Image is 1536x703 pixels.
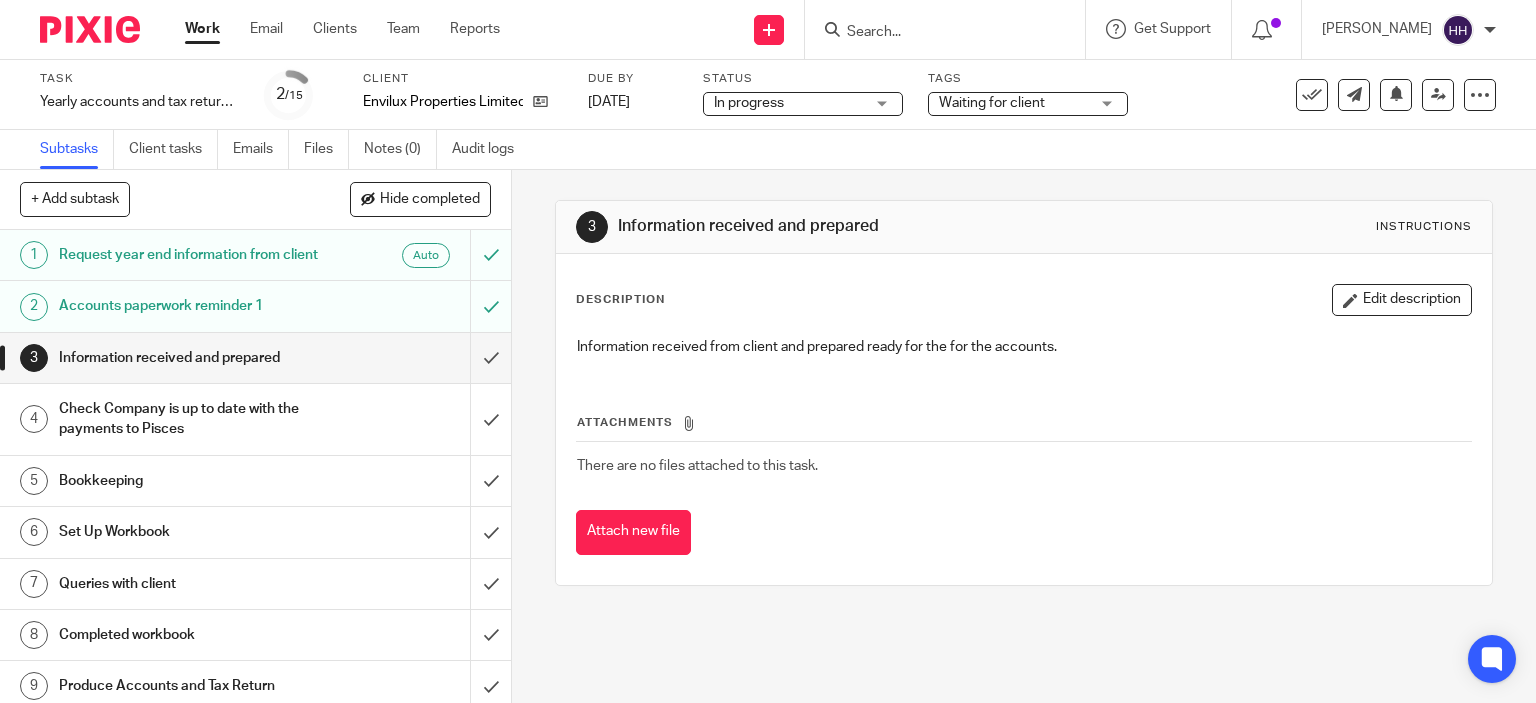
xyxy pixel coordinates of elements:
div: 3 [20,344,48,372]
div: 6 [20,518,48,546]
p: [PERSON_NAME] [1322,19,1432,39]
p: Envilux Properties Limited [363,92,523,112]
div: 1 [20,241,48,269]
div: Auto [402,243,450,268]
button: Attach new file [576,510,691,555]
span: Attachments [577,417,673,428]
a: Audit logs [452,130,529,169]
span: Waiting for client [939,96,1045,110]
a: Emails [233,130,289,169]
div: 4 [20,405,48,433]
p: Description [576,292,665,308]
a: Subtasks [40,130,114,169]
a: Clients [313,19,357,39]
div: 7 [20,570,48,598]
a: Reports [450,19,500,39]
h1: Information received and prepared [59,343,320,373]
input: Search [845,24,1025,42]
button: Edit description [1332,284,1472,316]
a: Files [304,130,349,169]
span: Get Support [1134,22,1211,36]
span: [DATE] [588,95,630,109]
div: 2 [276,83,303,106]
h1: Set Up Workbook [59,517,320,547]
label: Tags [928,71,1128,87]
a: Team [387,19,420,39]
a: Client tasks [129,130,218,169]
label: Client [363,71,563,87]
img: svg%3E [1442,14,1474,46]
label: Due by [588,71,678,87]
h1: Bookkeeping [59,466,320,496]
h1: Check Company is up to date with the payments to Pisces [59,394,320,445]
h1: Information received and prepared [618,216,1066,237]
div: Yearly accounts and tax return - Automatic - November 2023 [40,92,240,112]
div: 3 [576,211,608,243]
a: Email [250,19,283,39]
span: In progress [714,96,784,110]
button: + Add subtask [20,182,130,216]
div: Instructions [1376,219,1472,235]
div: Yearly accounts and tax return - Automatic - [DATE] [40,92,240,112]
div: 2 [20,293,48,321]
h1: Queries with client [59,569,320,599]
img: Pixie [40,16,140,43]
h1: Accounts paperwork reminder 1 [59,291,320,321]
span: Hide completed [380,192,480,208]
span: There are no files attached to this task. [577,459,818,473]
h1: Produce Accounts and Tax Return [59,671,320,701]
button: Hide completed [350,182,491,216]
label: Task [40,71,240,87]
a: Notes (0) [364,130,437,169]
a: Work [185,19,220,39]
div: 9 [20,672,48,700]
h1: Request year end information from client [59,240,320,270]
h1: Completed workbook [59,620,320,650]
small: /15 [285,90,303,101]
p: Information received from client and prepared ready for the for the accounts. [577,337,1472,357]
div: 8 [20,621,48,649]
label: Status [703,71,903,87]
div: 5 [20,467,48,495]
